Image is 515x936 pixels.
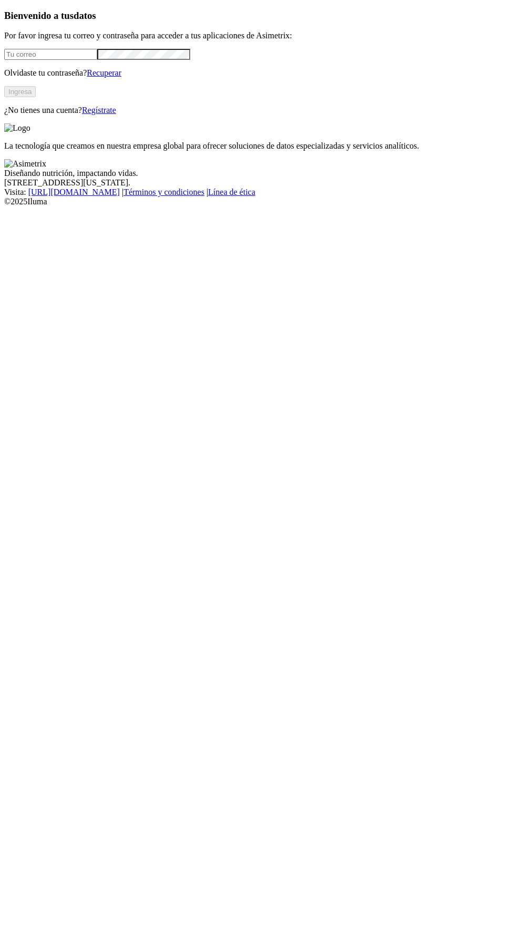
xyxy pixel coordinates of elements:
[4,169,511,178] div: Diseñando nutrición, impactando vidas.
[4,123,30,133] img: Logo
[82,106,116,115] a: Regístrate
[28,188,120,196] a: [URL][DOMAIN_NAME]
[4,49,97,60] input: Tu correo
[74,10,96,21] span: datos
[123,188,204,196] a: Términos y condiciones
[4,68,511,78] p: Olvidaste tu contraseña?
[4,86,36,97] button: Ingresa
[4,106,511,115] p: ¿No tienes una cuenta?
[4,141,511,151] p: La tecnología que creamos en nuestra empresa global para ofrecer soluciones de datos especializad...
[208,188,255,196] a: Línea de ética
[4,10,511,22] h3: Bienvenido a tus
[4,188,511,197] div: Visita : | |
[4,31,511,40] p: Por favor ingresa tu correo y contraseña para acceder a tus aplicaciones de Asimetrix:
[4,178,511,188] div: [STREET_ADDRESS][US_STATE].
[4,197,511,206] div: © 2025 Iluma
[4,159,46,169] img: Asimetrix
[87,68,121,77] a: Recuperar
